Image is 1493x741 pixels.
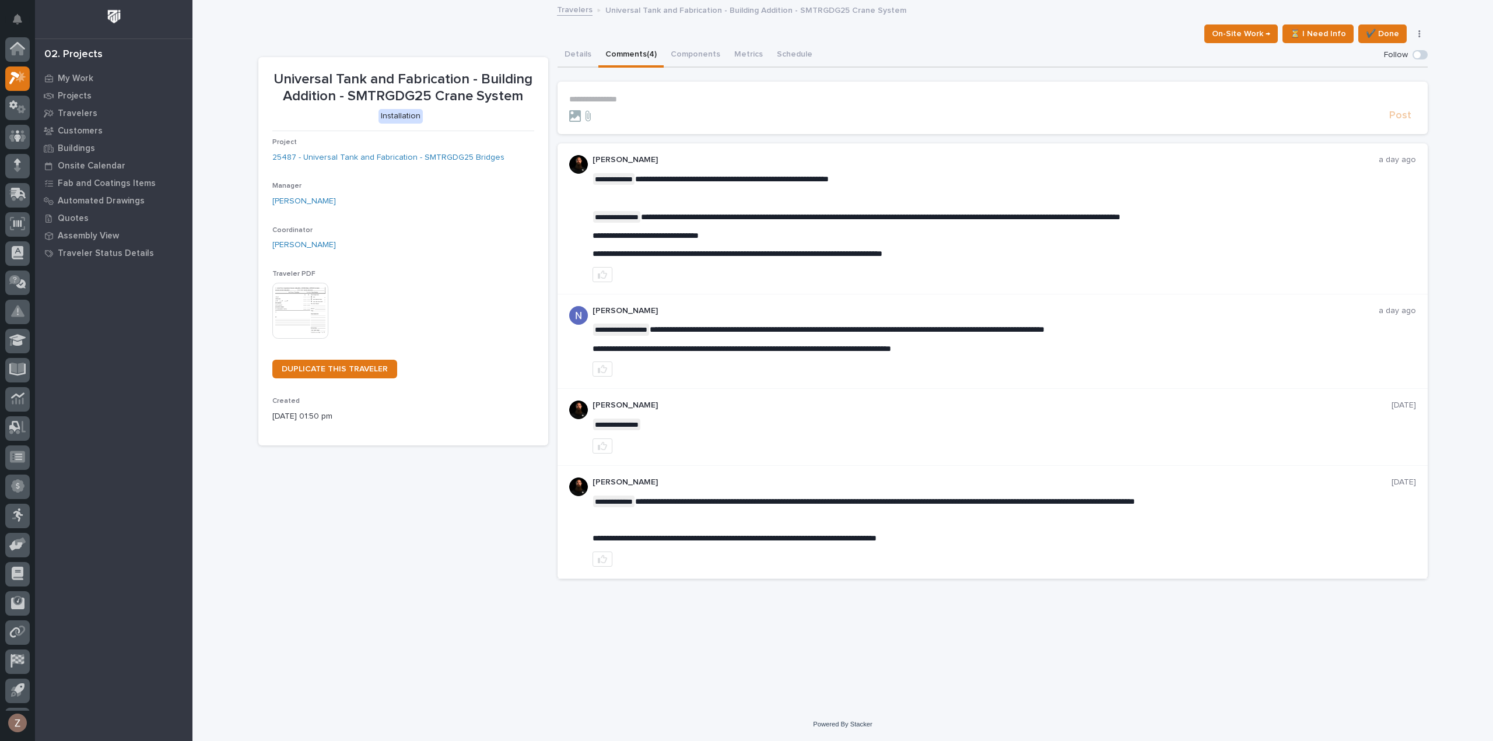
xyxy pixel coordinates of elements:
[58,178,156,189] p: Fab and Coatings Items
[272,239,336,251] a: [PERSON_NAME]
[58,91,92,101] p: Projects
[272,139,297,146] span: Project
[593,267,612,282] button: like this post
[35,174,192,192] a: Fab and Coatings Items
[1389,109,1411,122] span: Post
[103,6,125,27] img: Workspace Logo
[58,213,89,224] p: Quotes
[272,410,534,423] p: [DATE] 01:50 pm
[35,104,192,122] a: Travelers
[272,195,336,208] a: [PERSON_NAME]
[1290,27,1346,41] span: ⏳ I Need Info
[593,552,612,567] button: like this post
[58,126,103,136] p: Customers
[664,43,727,68] button: Components
[569,155,588,174] img: zmKUmRVDQjmBLfnAs97p
[58,143,95,154] p: Buildings
[1366,27,1399,41] span: ✔️ Done
[58,108,97,119] p: Travelers
[272,227,313,234] span: Coordinator
[727,43,770,68] button: Metrics
[1282,24,1354,43] button: ⏳ I Need Info
[813,721,872,728] a: Powered By Stacker
[569,477,588,496] img: zmKUmRVDQjmBLfnAs97p
[1204,24,1278,43] button: On-Site Work →
[58,248,154,259] p: Traveler Status Details
[5,711,30,735] button: users-avatar
[558,43,598,68] button: Details
[569,401,588,419] img: zmKUmRVDQjmBLfnAs97p
[378,109,423,124] div: Installation
[272,71,534,105] p: Universal Tank and Fabrication - Building Addition - SMTRGDG25 Crane System
[272,398,300,405] span: Created
[35,139,192,157] a: Buildings
[770,43,819,68] button: Schedule
[35,157,192,174] a: Onsite Calendar
[58,161,125,171] p: Onsite Calendar
[1212,27,1270,41] span: On-Site Work →
[272,360,397,378] a: DUPLICATE THIS TRAVELER
[557,2,593,16] a: Travelers
[593,438,612,454] button: like this post
[1379,306,1416,316] p: a day ago
[35,87,192,104] a: Projects
[58,231,119,241] p: Assembly View
[15,14,30,33] div: Notifications
[1379,155,1416,165] p: a day ago
[569,306,588,325] img: AAcHTteuQEK04Eo7TKivd0prvPv7DcCqBy2rdUmKrKBKNcQJ=s96-c
[272,152,504,164] a: 25487 - Universal Tank and Fabrication - SMTRGDG25 Bridges
[58,196,145,206] p: Automated Drawings
[282,365,388,373] span: DUPLICATE THIS TRAVELER
[593,477,1392,487] p: [PERSON_NAME]
[598,43,664,68] button: Comments (4)
[593,361,612,377] button: like this post
[593,155,1379,165] p: [PERSON_NAME]
[1385,109,1416,122] button: Post
[605,3,906,16] p: Universal Tank and Fabrication - Building Addition - SMTRGDG25 Crane System
[1392,401,1416,410] p: [DATE]
[593,401,1392,410] p: [PERSON_NAME]
[35,69,192,87] a: My Work
[272,182,302,189] span: Manager
[58,73,93,84] p: My Work
[35,227,192,244] a: Assembly View
[35,192,192,209] a: Automated Drawings
[35,244,192,262] a: Traveler Status Details
[35,209,192,227] a: Quotes
[44,48,103,61] div: 02. Projects
[272,271,316,278] span: Traveler PDF
[1392,477,1416,487] p: [DATE]
[1358,24,1407,43] button: ✔️ Done
[5,7,30,31] button: Notifications
[35,122,192,139] a: Customers
[1384,50,1408,60] p: Follow
[593,306,1379,316] p: [PERSON_NAME]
